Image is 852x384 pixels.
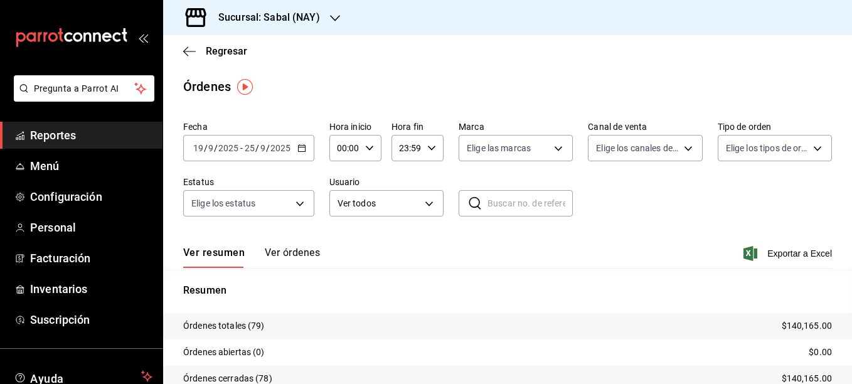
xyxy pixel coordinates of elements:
[588,122,702,131] label: Canal de venta
[183,247,320,268] div: navigation tabs
[329,122,381,131] label: Hora inicio
[183,283,832,298] p: Resumen
[191,197,255,210] span: Elige los estatus
[183,247,245,268] button: Ver resumen
[329,178,444,186] label: Usuario
[265,247,320,268] button: Ver órdenes
[30,311,152,328] span: Suscripción
[183,319,265,333] p: Órdenes totales (79)
[30,219,152,236] span: Personal
[183,77,231,96] div: Órdenes
[183,346,265,359] p: Órdenes abiertas (0)
[206,45,247,57] span: Regresar
[266,143,270,153] span: /
[391,122,444,131] label: Hora fin
[30,157,152,174] span: Menú
[208,143,214,153] input: --
[237,79,253,95] img: Tooltip marker
[30,250,152,267] span: Facturación
[14,75,154,102] button: Pregunta a Parrot AI
[255,143,259,153] span: /
[34,82,135,95] span: Pregunta a Parrot AI
[467,142,531,154] span: Elige las marcas
[30,369,136,384] span: Ayuda
[30,127,152,144] span: Reportes
[270,143,291,153] input: ----
[459,122,573,131] label: Marca
[214,143,218,153] span: /
[208,10,320,25] h3: Sucursal: Sabal (NAY)
[204,143,208,153] span: /
[30,280,152,297] span: Inventarios
[596,142,679,154] span: Elige los canales de venta
[726,142,809,154] span: Elige los tipos de orden
[260,143,266,153] input: --
[218,143,239,153] input: ----
[193,143,204,153] input: --
[9,91,154,104] a: Pregunta a Parrot AI
[183,45,247,57] button: Regresar
[138,33,148,43] button: open_drawer_menu
[746,246,832,261] button: Exportar a Excel
[244,143,255,153] input: --
[183,122,314,131] label: Fecha
[809,346,832,359] p: $0.00
[240,143,243,153] span: -
[338,197,420,210] span: Ver todos
[782,319,832,333] p: $140,165.00
[718,122,832,131] label: Tipo de orden
[487,191,573,216] input: Buscar no. de referencia
[30,188,152,205] span: Configuración
[183,178,314,186] label: Estatus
